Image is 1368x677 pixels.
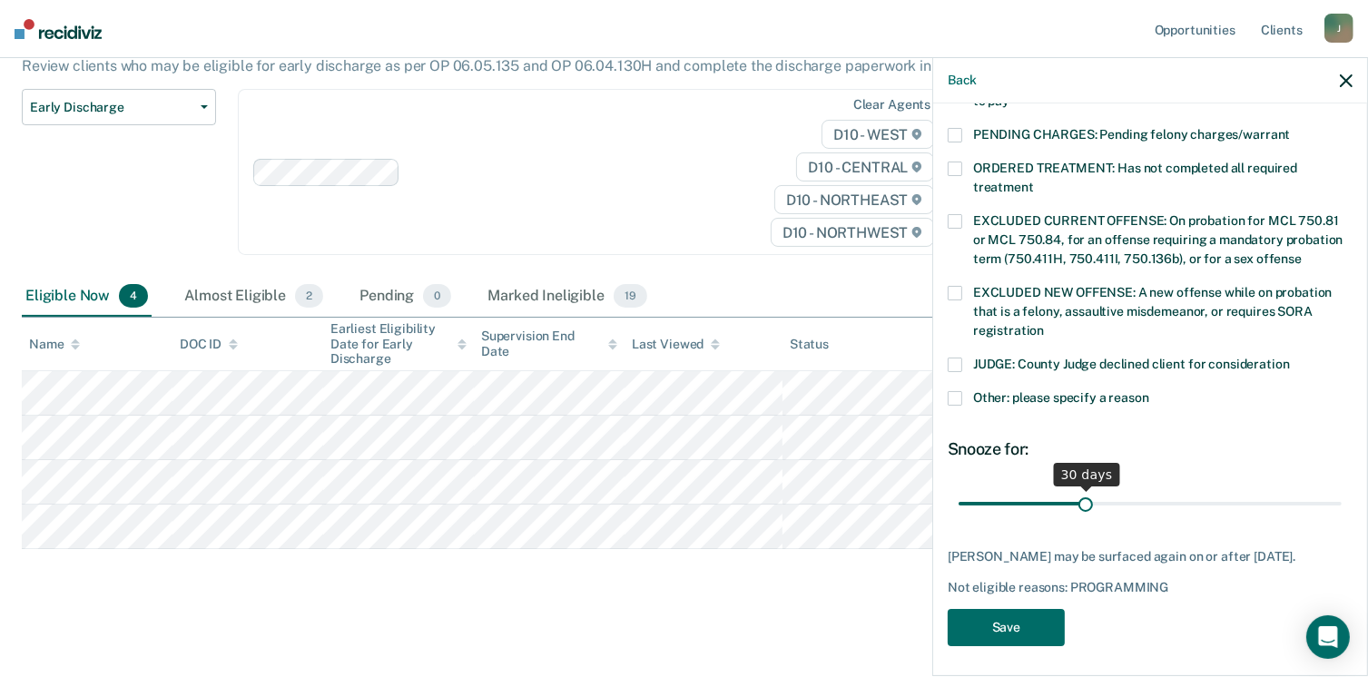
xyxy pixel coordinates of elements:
[481,329,617,359] div: Supervision End Date
[484,277,650,317] div: Marked Ineligible
[973,390,1149,405] span: Other: please specify a reason
[790,337,829,352] div: Status
[774,185,934,214] span: D10 - NORTHEAST
[796,152,934,182] span: D10 - CENTRAL
[295,284,323,308] span: 2
[1054,463,1120,486] div: 30 days
[948,580,1353,595] div: Not eligible reasons: PROGRAMMING
[15,19,102,39] img: Recidiviz
[30,100,193,115] span: Early Discharge
[119,284,148,308] span: 4
[22,277,152,317] div: Eligible Now
[181,277,327,317] div: Almost Eligible
[632,337,720,352] div: Last Viewed
[423,284,451,308] span: 0
[973,285,1332,338] span: EXCLUDED NEW OFFENSE: A new offense while on probation that is a felony, assaultive misdemeanor, ...
[180,337,238,352] div: DOC ID
[614,284,647,308] span: 19
[948,73,977,88] button: Back
[973,357,1290,371] span: JUDGE: County Judge declined client for consideration
[771,218,934,247] span: D10 - NORTHWEST
[973,161,1297,194] span: ORDERED TREATMENT: Has not completed all required treatment
[356,277,455,317] div: Pending
[1324,14,1353,43] div: J
[973,213,1343,266] span: EXCLUDED CURRENT OFFENSE: On probation for MCL 750.81 or MCL 750.84, for an offense requiring a m...
[948,439,1353,459] div: Snooze for:
[1306,615,1350,659] div: Open Intercom Messenger
[853,97,930,113] div: Clear agents
[948,549,1353,564] div: [PERSON_NAME] may be surfaced again on or after [DATE].
[29,337,80,352] div: Name
[330,321,467,367] div: Earliest Eligibility Date for Early Discharge
[822,120,934,149] span: D10 - WEST
[948,609,1065,646] button: Save
[973,127,1290,142] span: PENDING CHARGES: Pending felony charges/warrant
